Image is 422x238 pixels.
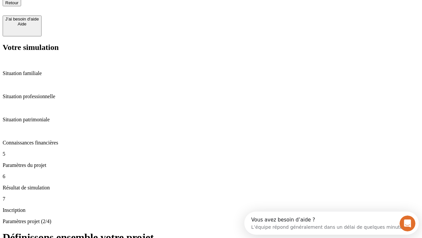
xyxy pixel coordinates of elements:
[3,207,419,213] p: Inscription
[3,162,419,168] p: Paramètres du projet
[7,11,162,18] div: L’équipe répond généralement dans un délai de quelques minutes.
[7,6,162,11] div: Vous avez besoin d’aide ?
[3,196,419,202] p: 7
[3,94,419,99] p: Situation professionnelle
[3,218,419,224] p: Paramètres projet (2/4)
[5,17,39,21] div: J’ai besoin d'aide
[244,212,419,235] iframe: Intercom live chat discovery launcher
[3,140,419,146] p: Connaissances financières
[3,43,419,52] h2: Votre simulation
[3,3,182,21] div: Ouvrir le Messenger Intercom
[3,70,419,76] p: Situation familiale
[3,185,419,191] p: Résultat de simulation
[400,216,415,231] iframe: Intercom live chat
[3,151,419,157] p: 5
[5,21,39,26] div: Aide
[3,174,419,179] p: 6
[5,0,18,5] span: Retour
[3,16,42,36] button: J’ai besoin d'aideAide
[3,117,419,123] p: Situation patrimoniale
